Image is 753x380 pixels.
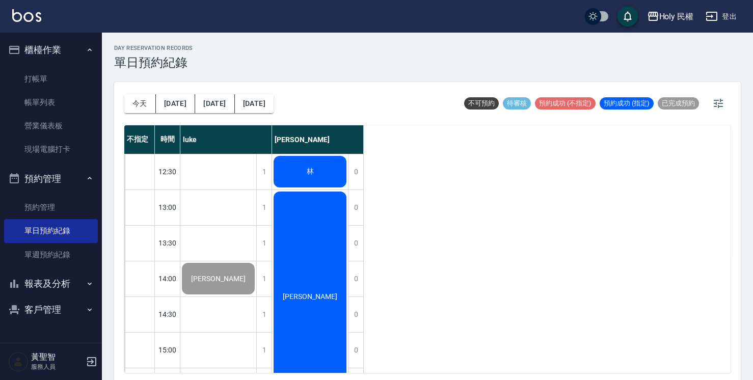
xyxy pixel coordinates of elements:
[305,167,316,176] span: 林
[155,296,180,332] div: 14:30
[4,196,98,219] a: 預約管理
[114,45,193,51] h2: day Reservation records
[348,190,363,225] div: 0
[702,7,741,26] button: 登出
[12,9,41,22] img: Logo
[535,99,596,108] span: 預約成功 (不指定)
[4,67,98,91] a: 打帳單
[256,333,272,368] div: 1
[4,91,98,114] a: 帳單列表
[4,138,98,161] a: 現場電腦打卡
[256,261,272,296] div: 1
[124,94,156,113] button: 今天
[4,166,98,192] button: 預約管理
[503,99,531,108] span: 待審核
[4,296,98,323] button: 客戶管理
[659,10,694,23] div: Holy 民權
[256,297,272,332] div: 1
[31,362,83,371] p: 服務人員
[600,99,654,108] span: 預約成功 (指定)
[8,351,29,372] img: Person
[348,261,363,296] div: 0
[617,6,638,26] button: save
[189,275,248,283] span: [PERSON_NAME]
[155,261,180,296] div: 14:00
[180,125,272,154] div: luke
[195,94,234,113] button: [DATE]
[658,99,699,108] span: 已完成預約
[348,154,363,189] div: 0
[643,6,698,27] button: Holy 民權
[155,225,180,261] div: 13:30
[348,297,363,332] div: 0
[256,154,272,189] div: 1
[156,94,195,113] button: [DATE]
[4,37,98,63] button: 櫃檯作業
[155,332,180,368] div: 15:00
[4,114,98,138] a: 營業儀表板
[348,226,363,261] div: 0
[4,270,98,297] button: 報表及分析
[4,219,98,242] a: 單日預約紀錄
[272,125,364,154] div: [PERSON_NAME]
[4,243,98,266] a: 單週預約紀錄
[256,190,272,225] div: 1
[31,352,83,362] h5: 黃聖智
[281,292,339,301] span: [PERSON_NAME]
[155,125,180,154] div: 時間
[256,226,272,261] div: 1
[124,125,155,154] div: 不指定
[464,99,499,108] span: 不可預約
[155,189,180,225] div: 13:00
[114,56,193,70] h3: 單日預約紀錄
[155,154,180,189] div: 12:30
[235,94,274,113] button: [DATE]
[348,333,363,368] div: 0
